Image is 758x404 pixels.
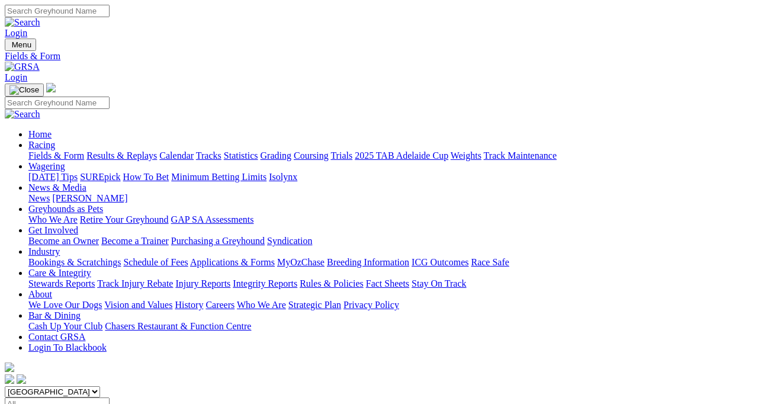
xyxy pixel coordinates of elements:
[190,257,275,267] a: Applications & Forms
[28,257,753,268] div: Industry
[451,150,481,161] a: Weights
[97,278,173,288] a: Track Injury Rebate
[5,28,27,38] a: Login
[28,321,102,331] a: Cash Up Your Club
[28,150,84,161] a: Fields & Form
[80,214,169,225] a: Retire Your Greyhound
[17,374,26,384] img: twitter.svg
[288,300,341,310] a: Strategic Plan
[28,172,753,182] div: Wagering
[104,300,172,310] a: Vision and Values
[28,278,95,288] a: Stewards Reports
[28,161,65,171] a: Wagering
[86,150,157,161] a: Results & Replays
[28,268,91,278] a: Care & Integrity
[52,193,127,203] a: [PERSON_NAME]
[28,246,60,256] a: Industry
[237,300,286,310] a: Who We Are
[300,278,364,288] a: Rules & Policies
[5,109,40,120] img: Search
[28,214,78,225] a: Who We Are
[28,257,121,267] a: Bookings & Scratchings
[9,85,39,95] img: Close
[196,150,221,161] a: Tracks
[269,172,297,182] a: Isolynx
[261,150,291,161] a: Grading
[12,40,31,49] span: Menu
[224,150,258,161] a: Statistics
[28,300,753,310] div: About
[28,140,55,150] a: Racing
[123,257,188,267] a: Schedule of Fees
[28,321,753,332] div: Bar & Dining
[28,310,81,320] a: Bar & Dining
[28,236,753,246] div: Get Involved
[105,321,251,331] a: Chasers Restaurant & Function Centre
[28,300,102,310] a: We Love Our Dogs
[175,278,230,288] a: Injury Reports
[28,150,753,161] div: Racing
[294,150,329,161] a: Coursing
[171,236,265,246] a: Purchasing a Greyhound
[159,150,194,161] a: Calendar
[412,257,468,267] a: ICG Outcomes
[175,300,203,310] a: History
[5,17,40,28] img: Search
[101,236,169,246] a: Become a Trainer
[171,214,254,225] a: GAP SA Assessments
[28,332,85,342] a: Contact GRSA
[366,278,409,288] a: Fact Sheets
[205,300,235,310] a: Careers
[330,150,352,161] a: Trials
[412,278,466,288] a: Stay On Track
[28,289,52,299] a: About
[343,300,399,310] a: Privacy Policy
[5,62,40,72] img: GRSA
[28,182,86,193] a: News & Media
[355,150,448,161] a: 2025 TAB Adelaide Cup
[5,363,14,372] img: logo-grsa-white.png
[28,193,753,204] div: News & Media
[471,257,509,267] a: Race Safe
[28,236,99,246] a: Become an Owner
[171,172,266,182] a: Minimum Betting Limits
[5,51,753,62] a: Fields & Form
[233,278,297,288] a: Integrity Reports
[28,214,753,225] div: Greyhounds as Pets
[80,172,120,182] a: SUREpick
[327,257,409,267] a: Breeding Information
[5,39,36,51] button: Toggle navigation
[484,150,557,161] a: Track Maintenance
[123,172,169,182] a: How To Bet
[5,97,110,109] input: Search
[28,193,50,203] a: News
[28,129,52,139] a: Home
[267,236,312,246] a: Syndication
[28,225,78,235] a: Get Involved
[28,342,107,352] a: Login To Blackbook
[5,374,14,384] img: facebook.svg
[5,72,27,82] a: Login
[46,83,56,92] img: logo-grsa-white.png
[28,204,103,214] a: Greyhounds as Pets
[277,257,325,267] a: MyOzChase
[5,84,44,97] button: Toggle navigation
[5,5,110,17] input: Search
[28,278,753,289] div: Care & Integrity
[28,172,78,182] a: [DATE] Tips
